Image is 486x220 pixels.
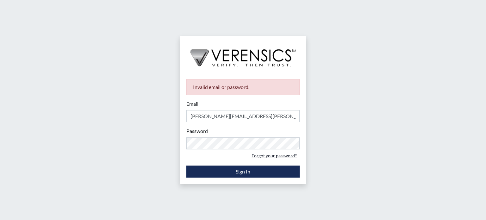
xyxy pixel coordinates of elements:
[249,151,300,160] a: Forgot your password?
[180,36,306,73] img: logo-wide-black.2aad4157.png
[186,100,198,108] label: Email
[186,79,300,95] div: Invalid email or password.
[186,127,208,135] label: Password
[186,166,300,178] button: Sign In
[186,110,300,122] input: Email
